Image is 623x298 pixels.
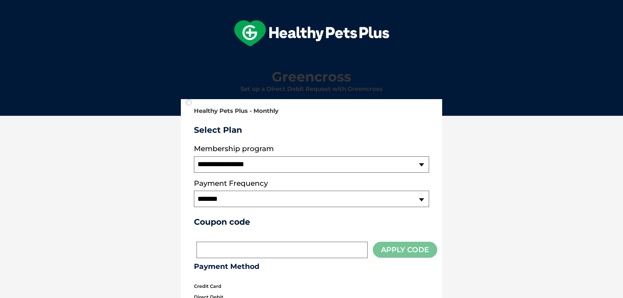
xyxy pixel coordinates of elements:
[373,242,437,258] button: Apply Code
[194,125,429,135] h3: Select Plan
[183,69,440,84] h1: Greencross
[194,179,268,188] label: Payment Frequency
[234,20,389,46] img: hpp-logo-landscape-green-white.png
[194,145,429,153] label: Membership program
[194,282,221,290] label: Credit Card
[183,86,440,93] h2: Set up a Direct Debit Request with Greencross
[186,99,192,105] input: Direct Debit
[194,262,429,271] h3: Payment Method
[194,217,429,227] h3: Coupon code
[194,108,429,114] h2: Healthy Pets Plus - Monthly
